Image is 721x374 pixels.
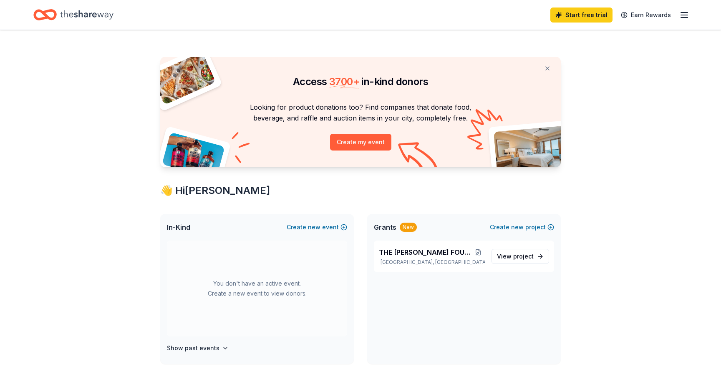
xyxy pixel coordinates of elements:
div: You don't have an active event. Create a new event to view donors. [167,241,347,336]
span: View [497,251,534,261]
p: Looking for product donations too? Find companies that donate food, beverage, and raffle and auct... [170,102,551,124]
a: Start free trial [550,8,613,23]
button: Create my event [330,134,391,151]
span: 3700 + [329,75,359,88]
a: Earn Rewards [616,8,676,23]
div: 👋 Hi [PERSON_NAME] [160,184,561,197]
a: Home [33,5,113,25]
span: In-Kind [167,222,190,232]
span: new [511,222,524,232]
div: New [400,223,417,232]
button: Createnewevent [287,222,347,232]
p: [GEOGRAPHIC_DATA], [GEOGRAPHIC_DATA] [379,259,485,266]
a: View project [492,249,549,264]
button: Createnewproject [490,222,554,232]
span: Access in-kind donors [293,75,428,88]
img: Curvy arrow [398,142,440,173]
img: Pizza [151,52,216,105]
button: Show past events [167,343,229,353]
span: project [513,253,534,260]
h4: Show past events [167,343,219,353]
span: Grants [374,222,396,232]
span: THE [PERSON_NAME] FOUNDATION [379,247,471,257]
span: new [308,222,320,232]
